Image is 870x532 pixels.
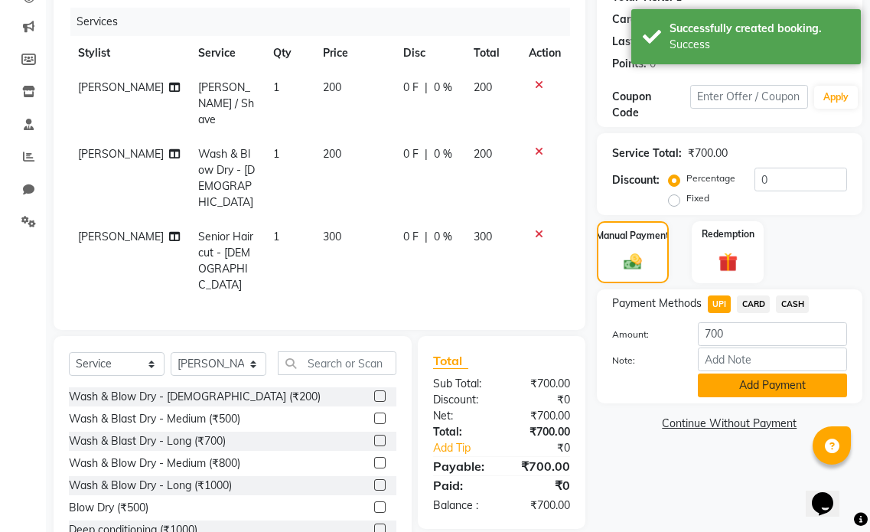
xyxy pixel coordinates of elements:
div: Wash & Blast Dry - Medium (₹500) [69,411,240,427]
span: 1 [273,230,279,243]
span: Senior Haircut - [DEMOGRAPHIC_DATA] [198,230,253,292]
span: [PERSON_NAME] / Shave [198,80,254,126]
span: CARD [737,295,770,313]
span: 300 [474,230,492,243]
span: 0 % [434,146,452,162]
span: 0 F [403,146,419,162]
div: ₹700.00 [501,408,581,424]
label: Percentage [686,171,735,185]
span: Wash & Blow Dry - [DEMOGRAPHIC_DATA] [198,147,255,209]
th: Price [314,36,393,70]
span: 0 % [434,229,452,245]
span: 300 [323,230,341,243]
span: Payment Methods [612,295,702,312]
span: 200 [323,147,341,161]
span: 1 [273,147,279,161]
label: Fixed [686,191,709,205]
div: Services [70,8,582,36]
input: Amount [698,322,847,346]
div: Successfully created booking. [670,21,849,37]
div: ₹700.00 [501,498,581,514]
th: Stylist [69,36,189,70]
span: | [425,146,428,162]
button: Apply [814,86,858,109]
div: ₹700.00 [501,376,581,392]
th: Total [464,36,520,70]
span: 200 [474,147,492,161]
div: ₹0 [501,476,581,494]
span: 0 % [434,80,452,96]
div: Wash & Blast Dry - Long (₹700) [69,433,226,449]
div: Sub Total: [422,376,501,392]
span: | [425,80,428,96]
iframe: chat widget [806,471,855,517]
div: Paid: [422,476,501,494]
div: Service Total: [612,145,682,162]
th: Service [189,36,264,70]
div: Points: [612,56,647,72]
span: [PERSON_NAME] [78,80,164,94]
div: Balance : [422,498,501,514]
div: ₹700.00 [501,424,581,440]
img: _gift.svg [712,250,744,274]
span: UPI [708,295,732,313]
label: Note: [601,354,686,367]
div: Success [670,37,849,53]
th: Qty [264,36,314,70]
span: [PERSON_NAME] [78,147,164,161]
span: 200 [323,80,341,94]
span: | [425,229,428,245]
span: [PERSON_NAME] [78,230,164,243]
a: Continue Without Payment [600,416,859,432]
th: Action [520,36,570,70]
div: Wash & Blow Dry - [DEMOGRAPHIC_DATA] (₹200) [69,389,321,405]
div: Payable: [422,457,501,475]
label: Redemption [702,227,754,241]
input: Search or Scan [278,351,396,375]
div: ₹0 [515,440,582,456]
div: ₹700.00 [688,145,728,162]
div: ₹700.00 [501,457,581,475]
a: Add Tip [422,440,515,456]
div: Wash & Blow Dry - Long (₹1000) [69,478,232,494]
div: Discount: [612,172,660,188]
label: Manual Payment [596,229,670,243]
div: Net: [422,408,501,424]
div: Total: [422,424,501,440]
input: Enter Offer / Coupon Code [690,85,808,109]
span: CASH [776,295,809,313]
div: Card on file: [612,11,675,28]
div: Coupon Code [612,89,690,121]
div: Blow Dry (₹500) [69,500,148,516]
div: Wash & Blow Dry - Medium (₹800) [69,455,240,472]
input: Add Note [698,348,847,371]
label: Amount: [601,328,686,341]
span: Total [433,353,468,369]
span: 0 F [403,229,419,245]
img: _cash.svg [618,252,647,273]
span: 0 F [403,80,419,96]
div: Discount: [422,392,501,408]
span: 1 [273,80,279,94]
div: Last Visit: [612,34,663,50]
div: ₹0 [501,392,581,408]
button: Add Payment [698,374,847,397]
span: 200 [474,80,492,94]
th: Disc [394,36,464,70]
